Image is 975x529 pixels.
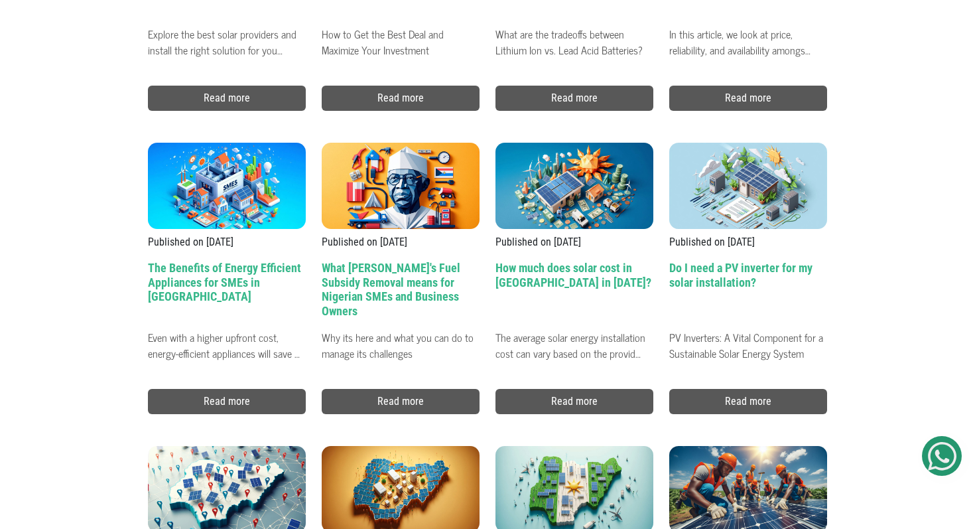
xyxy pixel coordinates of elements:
[495,389,653,414] a: Read more
[322,86,480,111] a: Read more
[669,21,827,54] p: In this article, we look at price, reliability, and availability amongs…
[322,234,480,250] p: Published on [DATE]
[322,389,480,414] a: Read more
[669,86,827,111] a: Read more
[495,234,653,250] p: Published on [DATE]
[495,261,653,324] h2: How much does solar cost in [GEOGRAPHIC_DATA] in [DATE]?
[148,261,306,324] h2: The Benefits of Energy Efficient Appliances for SMEs in [GEOGRAPHIC_DATA]
[928,442,956,471] img: Get Started On Earthbond Via Whatsapp
[669,389,827,414] a: Read more
[148,21,306,54] p: Explore the best solar providers and install the right solution for you…
[495,324,653,357] p: The average solar energy installation cost can vary based on the provid…
[495,143,653,357] a: Published on [DATE] How much does solar cost in [GEOGRAPHIC_DATA] in [DATE]? The average solar en...
[148,389,306,414] a: Read more
[322,324,480,357] p: Why its here and what you can do to manage its challenges
[669,143,827,357] a: Published on [DATE] Do I need a PV inverter for my solar installation? PV Inverters: A Vital Comp...
[148,86,306,111] a: Read more
[669,324,827,357] p: PV Inverters: A Vital Component for a Sustainable Solar Energy System
[495,86,653,111] a: Read more
[322,261,480,324] h2: What [PERSON_NAME]'s Fuel Subsidy Removal means for Nigerian SMEs and Business Owners
[669,234,827,250] p: Published on [DATE]
[148,234,306,250] p: Published on [DATE]
[669,261,827,324] h2: Do I need a PV inverter for my solar installation?
[322,143,480,357] a: Published on [DATE] What [PERSON_NAME]'s Fuel Subsidy Removal means for Nigerian SMEs and Busines...
[322,21,480,54] p: How to Get the Best Deal and Maximize Your Investment
[495,21,653,54] p: What are the tradeoffs between Lithium Ion vs. Lead Acid Batteries?
[148,324,306,357] p: Even with a higher upfront cost, energy-efficient appliances will save …
[148,143,306,357] a: Published on [DATE] The Benefits of Energy Efficient Appliances for SMEs in [GEOGRAPHIC_DATA] Eve...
